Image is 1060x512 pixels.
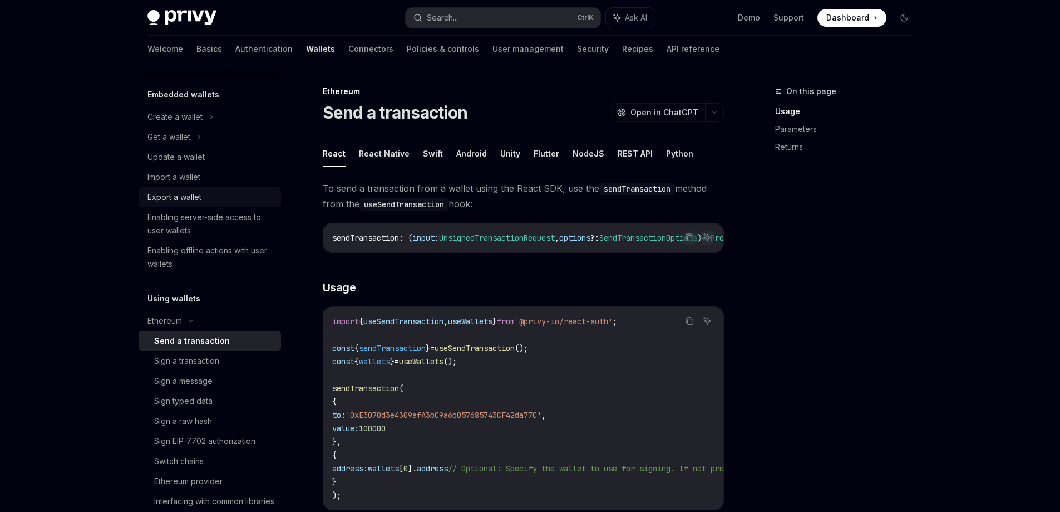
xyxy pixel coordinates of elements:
[599,233,697,243] span: SendTransactionOptions
[399,357,443,367] span: useWallets
[625,12,647,23] span: Ask AI
[407,36,479,62] a: Policies & controls
[348,36,393,62] a: Connectors
[154,415,212,428] div: Sign a raw hash
[666,140,693,167] button: Python
[323,86,724,97] div: Ethereum
[332,477,337,487] span: }
[515,343,528,353] span: ();
[147,36,183,62] a: Welcome
[323,280,356,295] span: Usage
[412,233,435,243] span: input
[139,451,281,471] a: Switch chains
[147,191,201,204] div: Export a wallet
[154,354,219,368] div: Sign a transaction
[403,464,408,474] span: 0
[408,464,417,474] span: ].
[423,140,443,167] button: Swift
[332,316,359,326] span: import
[775,103,922,120] a: Usage
[332,233,399,243] span: sendTransaction
[435,233,439,243] span: :
[147,88,219,101] h5: Embedded wallets
[139,371,281,391] a: Sign a message
[332,357,354,367] span: const
[395,357,399,367] span: =
[154,495,274,508] div: Interfacing with common libraries
[332,383,399,393] span: sendTransaction
[154,334,230,348] div: Send a transaction
[426,343,430,353] span: }
[577,36,609,62] a: Security
[332,490,341,500] span: );
[500,140,520,167] button: Unity
[147,211,274,237] div: Enabling server-side access to user wallets
[359,423,386,433] span: 100000
[332,437,341,447] span: },
[139,187,281,207] a: Export a wallet
[147,314,182,328] div: Ethereum
[534,140,559,167] button: Flutter
[590,233,599,243] span: ?:
[332,410,346,420] span: to:
[139,491,281,511] a: Interfacing with common libraries
[332,343,354,353] span: const
[448,316,492,326] span: useWallets
[147,244,274,271] div: Enabling offline actions with user wallets
[610,103,705,122] button: Open in ChatGPT
[515,316,613,326] span: '@privy-io/react-auth'
[235,36,293,62] a: Authentication
[417,464,448,474] span: address
[622,36,653,62] a: Recipes
[196,36,222,62] a: Basics
[147,292,200,305] h5: Using wallets
[559,233,590,243] span: options
[700,230,714,245] button: Ask AI
[443,357,457,367] span: ();
[139,241,281,274] a: Enabling offline actions with user wallets
[354,343,359,353] span: {
[700,314,714,328] button: Ask AI
[682,314,697,328] button: Copy the contents from the code block
[406,8,600,28] button: Search...CtrlK
[667,36,719,62] a: API reference
[443,316,448,326] span: ,
[359,316,363,326] span: {
[139,331,281,351] a: Send a transaction
[773,12,804,23] a: Support
[147,130,190,144] div: Get a wallet
[154,374,213,388] div: Sign a message
[139,167,281,187] a: Import a wallet
[817,9,886,27] a: Dashboard
[147,10,216,26] img: dark logo
[332,450,337,460] span: {
[139,411,281,431] a: Sign a raw hash
[430,343,435,353] span: =
[363,316,443,326] span: useSendTransaction
[359,198,448,211] code: useSendTransaction
[786,85,836,98] span: On this page
[139,431,281,451] a: Sign EIP-7702 authorization
[346,410,541,420] span: '0xE3070d3e4309afA3bC9a6b057685743CF42da77C'
[332,423,359,433] span: value:
[323,140,346,167] button: React
[399,464,403,474] span: [
[577,13,594,22] span: Ctrl K
[139,351,281,371] a: Sign a transaction
[399,233,412,243] span: : (
[448,464,889,474] span: // Optional: Specify the wallet to use for signing. If not provided, the first wallet will be used.
[359,357,390,367] span: wallets
[492,36,564,62] a: User management
[139,471,281,491] a: Ethereum provider
[775,138,922,156] a: Returns
[147,150,205,164] div: Update a wallet
[613,316,617,326] span: ;
[332,464,368,474] span: address:
[775,120,922,138] a: Parameters
[139,207,281,241] a: Enabling server-side access to user wallets
[697,233,702,243] span: )
[682,230,697,245] button: Copy the contents from the code block
[738,12,760,23] a: Demo
[555,233,559,243] span: ,
[497,316,515,326] span: from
